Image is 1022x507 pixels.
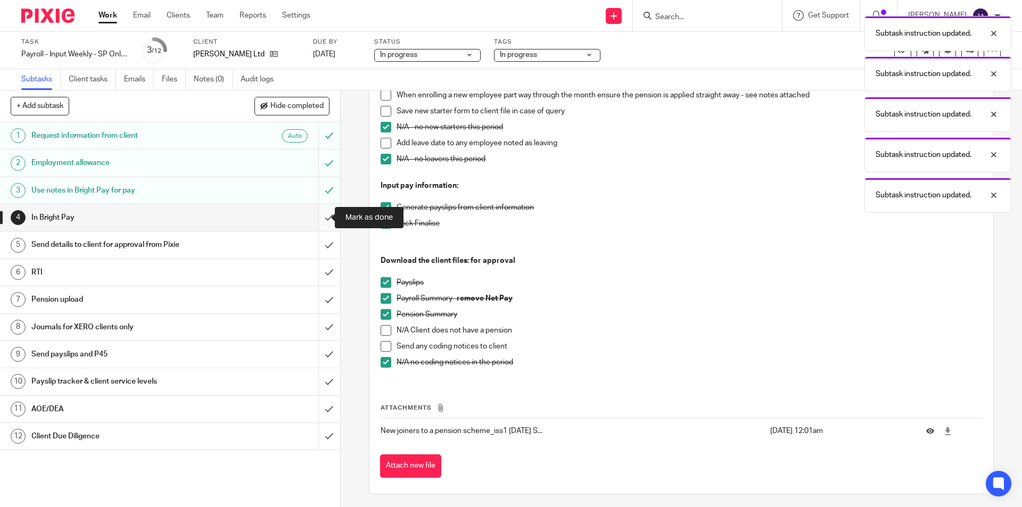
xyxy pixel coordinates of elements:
[11,97,69,115] button: + Add subtask
[21,49,128,60] div: Payroll - Input Weekly - SP Only #
[876,190,971,201] p: Subtask instruction updated.
[397,293,982,304] p: Payroll Summary -
[457,295,513,302] strong: remove Net Pay
[397,309,982,320] p: Pension Summary
[313,38,361,46] label: Due by
[876,109,971,120] p: Subtask instruction updated.
[282,129,308,143] div: Auto
[381,257,515,264] strong: Download the client files: for approval
[397,90,982,101] p: When enrolling a new employee part way through the month ensure the pension is applied straight a...
[31,428,216,444] h1: Client Due Diligence
[397,218,982,229] p: Click Finalise
[374,38,481,46] label: Status
[241,69,282,90] a: Audit logs
[397,138,982,148] p: Add leave date to any employee noted as leaving
[21,69,61,90] a: Subtasks
[313,51,335,58] span: [DATE]
[21,38,128,46] label: Task
[11,292,26,307] div: 7
[11,156,26,171] div: 2
[133,10,151,21] a: Email
[124,69,154,90] a: Emails
[972,7,989,24] img: svg%3E
[876,69,971,79] p: Subtask instruction updated.
[147,44,161,56] div: 3
[876,28,971,39] p: Subtask instruction updated.
[11,347,26,362] div: 9
[31,237,216,253] h1: Send details to client for approval from Pixie
[98,10,117,21] a: Work
[381,405,432,411] span: Attachments
[31,155,216,171] h1: Employment allowance
[11,128,26,143] div: 1
[494,38,600,46] label: Tags
[11,402,26,417] div: 11
[31,182,216,198] h1: Use notes in Bright Pay for pay
[240,10,266,21] a: Reports
[193,38,300,46] label: Client
[397,357,982,368] p: N/A no coding notices in the period
[31,346,216,362] h1: Send payslips and P45
[11,238,26,253] div: 5
[380,454,441,478] button: Attach new file
[397,154,982,164] p: N/A - no leavers this period
[397,202,982,213] p: Generate payslips from client information
[381,426,764,436] p: New joiners to a pension scheme_iss1 [DATE] S...
[11,320,26,335] div: 8
[944,426,952,436] a: Download
[397,122,982,132] p: N/A - no new starters this period
[11,183,26,198] div: 3
[270,102,324,111] span: Hide completed
[193,49,265,60] p: [PERSON_NAME] Ltd
[162,69,186,90] a: Files
[31,128,216,144] h1: Request information from client
[31,210,216,226] h1: In Bright Pay
[31,292,216,307] h1: Pension upload
[11,429,26,444] div: 12
[31,401,216,417] h1: AOE/DEA
[11,210,26,225] div: 4
[31,264,216,280] h1: RTI
[254,97,329,115] button: Hide completed
[397,325,982,336] p: N/A Client does not have a pension
[69,69,116,90] a: Client tasks
[380,51,417,59] span: In progress
[31,373,216,389] h1: Payslip tracker & client service levels
[194,69,233,90] a: Notes (0)
[397,106,982,117] p: Save new starter form to client file in case of query
[11,265,26,280] div: 6
[397,341,982,352] p: Send any coding notices to client
[770,426,910,436] p: [DATE] 12:01am
[206,10,224,21] a: Team
[152,48,161,54] small: /12
[31,319,216,335] h1: Journals for XERO clients only
[167,10,190,21] a: Clients
[397,277,982,288] p: Payslips
[381,182,458,189] strong: Input pay information:
[11,374,26,389] div: 10
[282,10,310,21] a: Settings
[500,51,537,59] span: In progress
[21,9,75,23] img: Pixie
[876,149,971,160] p: Subtask instruction updated.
